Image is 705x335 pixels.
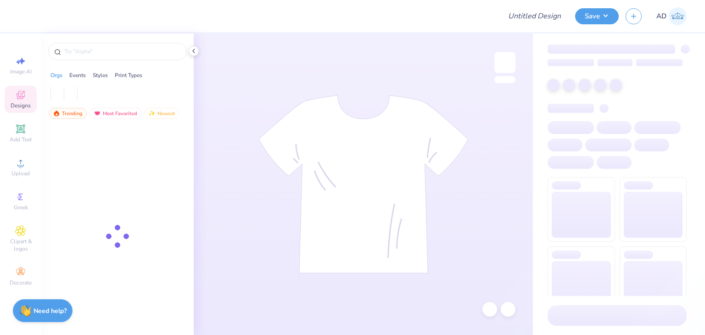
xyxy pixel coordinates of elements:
input: Untitled Design [501,7,568,25]
input: Try "Alpha" [63,47,181,56]
span: Designs [11,102,31,109]
div: Print Types [115,71,142,79]
div: Newest [144,108,179,119]
span: Clipart & logos [5,238,37,252]
div: Styles [93,71,108,79]
div: Trending [49,108,87,119]
img: trending.gif [53,110,60,117]
span: AD [656,11,666,22]
img: Anjali Dilish [669,7,687,25]
span: Upload [11,170,30,177]
strong: Need help? [34,307,67,315]
span: Decorate [10,279,32,286]
img: most_fav.gif [94,110,101,117]
span: Greek [14,204,28,211]
span: Add Text [10,136,32,143]
img: Newest.gif [148,110,156,117]
span: Image AI [10,68,32,75]
div: Events [69,71,86,79]
button: Save [575,8,619,24]
img: tee-skeleton.svg [258,95,469,274]
a: AD [656,7,687,25]
div: Orgs [50,71,62,79]
div: Most Favorited [90,108,141,119]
